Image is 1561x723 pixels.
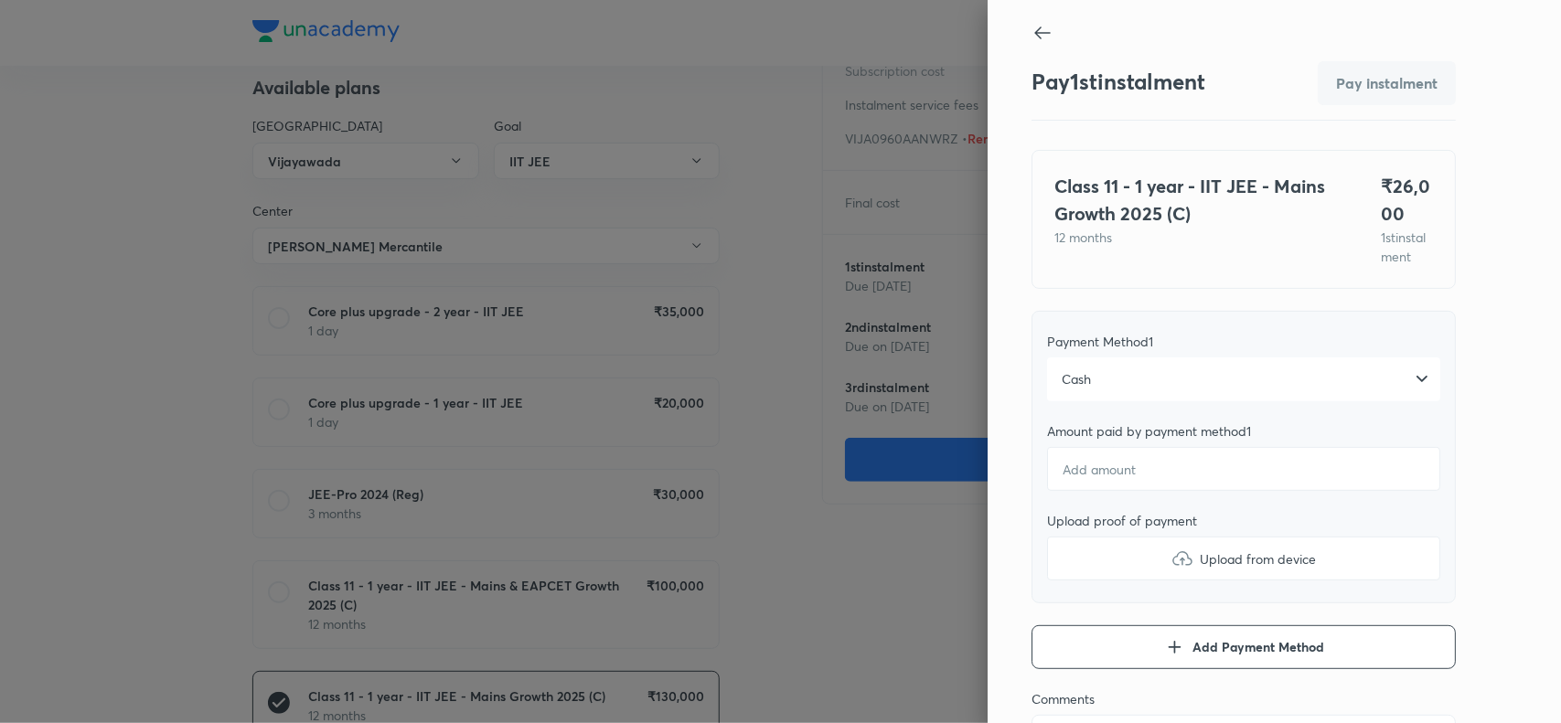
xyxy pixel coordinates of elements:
[1047,423,1440,440] div: Amount paid by payment method 1
[1318,61,1456,105] button: Pay instalment
[1032,69,1205,95] h3: Pay 1 st instalment
[1032,691,1456,707] div: Comments
[1047,447,1440,491] input: Add amount
[1192,638,1324,656] span: Add Payment Method
[1032,625,1456,669] button: Add Payment Method
[1054,228,1338,247] p: 12 months
[1201,549,1317,569] span: Upload from device
[1062,370,1091,388] span: Cash
[1382,228,1433,266] p: 1 st instalment
[1054,173,1338,228] h4: Class 11 - 1 year - IIT JEE - Mains Growth 2025 (C)
[1171,548,1193,569] img: upload
[1047,334,1440,350] div: Payment Method 1
[1047,513,1440,529] div: Upload proof of payment
[1382,173,1433,228] h4: ₹ 26,000
[1318,61,1456,105] div: Total amount is not matching instalment amount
